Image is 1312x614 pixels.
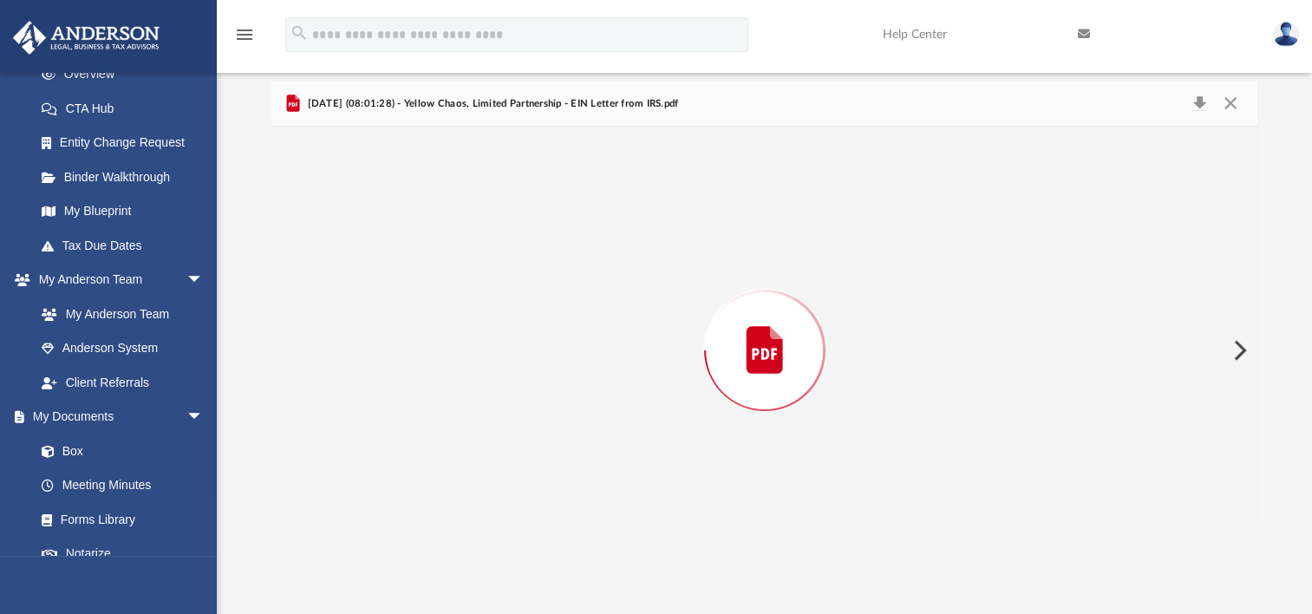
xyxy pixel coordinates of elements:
[290,23,309,42] i: search
[304,96,678,112] span: [DATE] (08:01:28) - Yellow Chaos, Limited Partnership - EIN Letter from IRS.pdf
[24,297,212,331] a: My Anderson Team
[1214,92,1245,116] button: Close
[24,160,230,194] a: Binder Walkthrough
[12,263,221,297] a: My Anderson Teamarrow_drop_down
[8,21,165,55] img: Anderson Advisors Platinum Portal
[24,331,221,366] a: Anderson System
[186,400,221,435] span: arrow_drop_down
[24,468,221,503] a: Meeting Minutes
[234,33,255,45] a: menu
[24,57,230,92] a: Overview
[234,24,255,45] i: menu
[24,91,230,126] a: CTA Hub
[24,434,212,468] a: Box
[24,228,230,263] a: Tax Due Dates
[24,502,212,537] a: Forms Library
[24,365,221,400] a: Client Referrals
[1219,326,1257,375] button: Next File
[12,400,221,434] a: My Documentsarrow_drop_down
[24,126,230,160] a: Entity Change Request
[271,82,1257,575] div: Preview
[1184,92,1215,116] button: Download
[24,194,221,229] a: My Blueprint
[24,537,221,572] a: Notarize
[186,263,221,298] span: arrow_drop_down
[1273,22,1299,47] img: User Pic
